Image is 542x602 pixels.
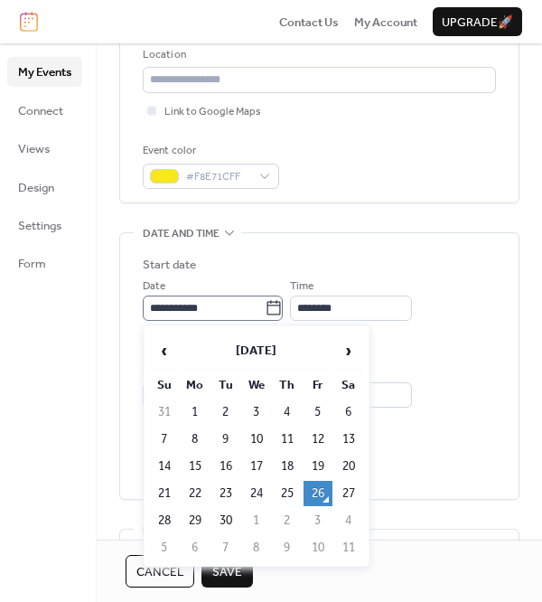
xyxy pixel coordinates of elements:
td: 17 [242,454,271,479]
a: My Account [354,13,417,31]
td: 14 [150,454,179,479]
span: My Events [18,63,71,81]
a: Design [7,173,82,202]
span: Form [18,255,46,273]
td: 7 [150,427,179,452]
a: Form [7,249,82,277]
a: Views [7,134,82,163]
span: Views [18,140,50,158]
span: Link to Google Maps [164,103,261,121]
td: 5 [150,535,179,560]
span: Date and time [143,225,220,243]
td: 7 [211,535,240,560]
th: Th [273,372,302,398]
a: Contact Us [279,13,339,31]
button: Save [201,555,253,588]
td: 8 [242,535,271,560]
th: Fr [304,372,332,398]
span: ‹ [151,333,178,369]
td: 20 [334,454,363,479]
td: 19 [304,454,332,479]
div: Start date [143,256,196,274]
th: [DATE] [181,332,332,371]
td: 21 [150,481,179,506]
td: 2 [273,508,302,533]
a: Settings [7,211,82,240]
span: Time [290,277,313,296]
th: Su [150,372,179,398]
span: › [335,333,362,369]
th: We [242,372,271,398]
span: Save [212,563,242,581]
span: Design [18,179,54,197]
button: Cancel [126,555,194,588]
td: 9 [211,427,240,452]
th: Mo [181,372,210,398]
button: Upgrade🚀 [433,7,522,36]
td: 24 [242,481,271,506]
th: Tu [211,372,240,398]
td: 12 [304,427,332,452]
span: Date [143,277,165,296]
td: 1 [181,400,210,425]
td: 31 [150,400,179,425]
td: 22 [181,481,210,506]
td: 11 [334,535,363,560]
td: 13 [334,427,363,452]
td: 23 [211,481,240,506]
span: My Account [354,14,417,32]
td: 2 [211,400,240,425]
td: 4 [273,400,302,425]
td: 25 [273,481,302,506]
img: logo [20,12,38,32]
a: Connect [7,96,82,125]
td: 26 [304,481,332,506]
span: Contact Us [279,14,339,32]
span: Settings [18,217,61,235]
th: Sa [334,372,363,398]
td: 27 [334,481,363,506]
td: 10 [304,535,332,560]
td: 9 [273,535,302,560]
td: 16 [211,454,240,479]
td: 30 [211,508,240,533]
td: 29 [181,508,210,533]
div: Location [143,46,492,64]
td: 11 [273,427,302,452]
td: 5 [304,400,332,425]
td: 18 [273,454,302,479]
td: 4 [334,508,363,533]
td: 10 [242,427,271,452]
td: 6 [334,400,363,425]
td: 8 [181,427,210,452]
span: #F8E71CFF [186,168,250,186]
td: 3 [242,400,271,425]
td: 6 [181,535,210,560]
div: Event color [143,142,276,160]
a: My Events [7,57,82,86]
td: 1 [242,508,271,533]
span: Upgrade 🚀 [442,14,513,32]
span: Cancel [136,563,183,581]
span: Connect [18,102,63,120]
td: 28 [150,508,179,533]
td: 15 [181,454,210,479]
td: 3 [304,508,332,533]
